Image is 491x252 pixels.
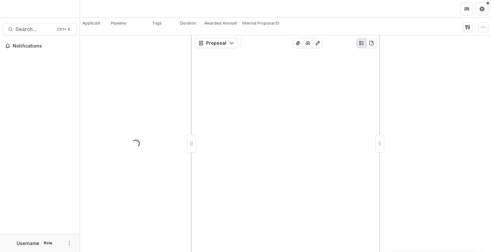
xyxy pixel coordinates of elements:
p: Pipeline [111,20,126,26]
button: View Attached Files [293,38,303,48]
span: Notifications [13,43,74,49]
button: Plaintext view [356,38,367,48]
button: Partners [460,3,473,15]
div: Ctrl + K [56,26,72,33]
button: Get Help [476,3,488,15]
p: Role [42,240,54,246]
button: PDF view [366,38,377,48]
p: Username [17,240,39,247]
p: Awarded Amount [204,20,237,26]
span: Search... [16,26,53,32]
p: Internal Proposal ID [242,20,279,26]
p: Applicant [82,20,100,26]
button: Search... [3,23,77,36]
p: Duration [180,20,196,26]
p: Tags [152,20,162,26]
button: Edit as form [313,38,323,48]
button: More [66,239,73,247]
button: Proposal [194,38,238,48]
button: Notifications [3,41,77,51]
